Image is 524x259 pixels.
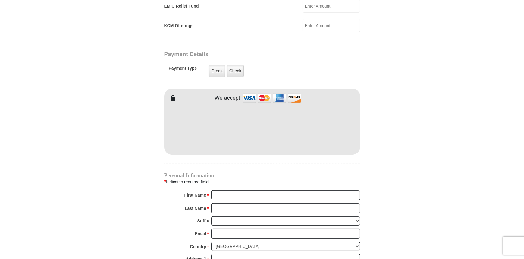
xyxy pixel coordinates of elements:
[242,92,302,105] img: credit cards accepted
[215,95,240,102] h4: We accept
[184,191,206,199] strong: First Name
[164,173,360,178] h4: Personal Information
[185,204,206,213] strong: Last Name
[303,19,360,32] input: Enter Amount
[164,51,318,58] h3: Payment Details
[197,216,209,225] strong: Suffix
[169,66,197,74] h5: Payment Type
[164,178,360,186] div: Indicates required field
[190,242,206,251] strong: Country
[227,65,244,77] label: Check
[195,229,206,238] strong: Email
[209,65,225,77] label: Credit
[164,23,194,29] label: KCM Offerings
[164,3,199,9] label: EMIC Relief Fund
